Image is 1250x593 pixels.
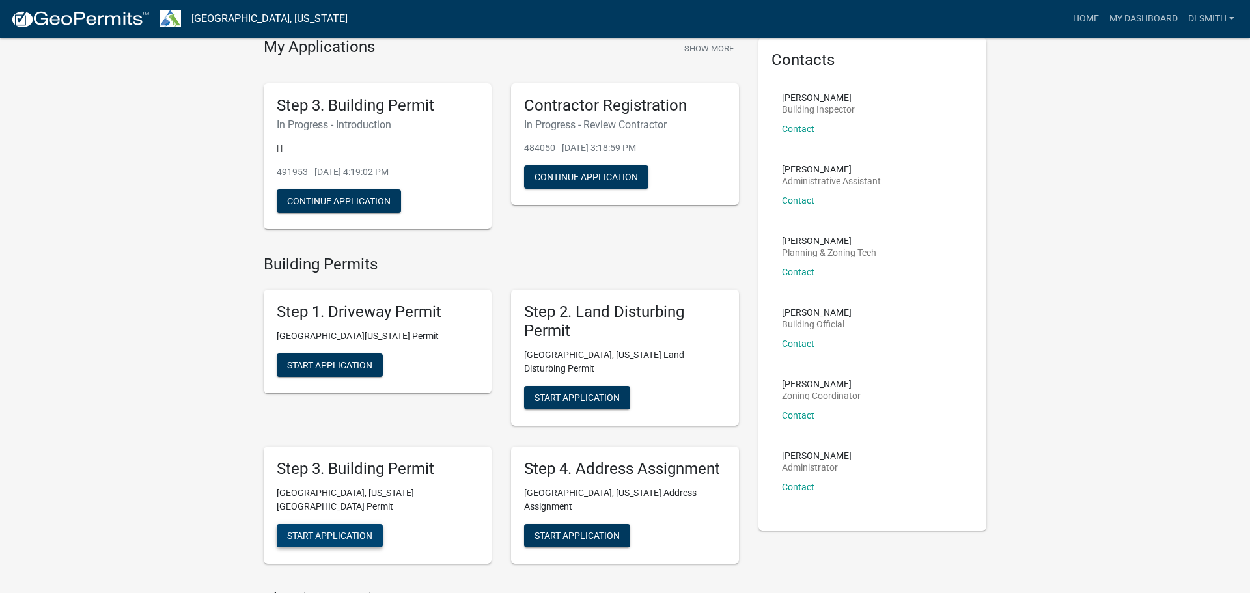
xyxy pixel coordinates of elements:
[782,391,861,400] p: Zoning Coordinator
[277,486,479,514] p: [GEOGRAPHIC_DATA], [US_STATE][GEOGRAPHIC_DATA] Permit
[535,530,620,540] span: Start Application
[160,10,181,27] img: Troup County, Georgia
[782,176,881,186] p: Administrative Assistant
[524,524,630,547] button: Start Application
[524,348,726,376] p: [GEOGRAPHIC_DATA], [US_STATE] Land Disturbing Permit
[782,93,855,102] p: [PERSON_NAME]
[191,8,348,30] a: [GEOGRAPHIC_DATA], [US_STATE]
[782,410,814,421] a: Contact
[782,482,814,492] a: Contact
[277,96,479,115] h5: Step 3. Building Permit
[264,255,739,274] h4: Building Permits
[1183,7,1240,31] a: Dlsmith
[277,329,479,343] p: [GEOGRAPHIC_DATA][US_STATE] Permit
[524,460,726,478] h5: Step 4. Address Assignment
[277,165,479,179] p: 491953 - [DATE] 4:19:02 PM
[679,38,739,59] button: Show More
[782,236,876,245] p: [PERSON_NAME]
[277,141,479,155] p: | |
[524,386,630,409] button: Start Application
[277,353,383,377] button: Start Application
[277,303,479,322] h5: Step 1. Driveway Permit
[524,486,726,514] p: [GEOGRAPHIC_DATA], [US_STATE] Address Assignment
[277,460,479,478] h5: Step 3. Building Permit
[277,189,401,213] button: Continue Application
[782,379,861,389] p: [PERSON_NAME]
[782,308,852,317] p: [PERSON_NAME]
[264,38,375,57] h4: My Applications
[782,124,814,134] a: Contact
[524,165,648,189] button: Continue Application
[782,105,855,114] p: Building Inspector
[287,530,372,540] span: Start Application
[277,524,383,547] button: Start Application
[771,51,973,70] h5: Contacts
[782,320,852,329] p: Building Official
[782,338,814,349] a: Contact
[277,118,479,131] h6: In Progress - Introduction
[782,451,852,460] p: [PERSON_NAME]
[782,463,852,472] p: Administrator
[782,165,881,174] p: [PERSON_NAME]
[782,267,814,277] a: Contact
[524,96,726,115] h5: Contractor Registration
[782,248,876,257] p: Planning & Zoning Tech
[1104,7,1183,31] a: My Dashboard
[535,392,620,402] span: Start Application
[524,118,726,131] h6: In Progress - Review Contractor
[782,195,814,206] a: Contact
[524,141,726,155] p: 484050 - [DATE] 3:18:59 PM
[287,360,372,370] span: Start Application
[524,303,726,340] h5: Step 2. Land Disturbing Permit
[1068,7,1104,31] a: Home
